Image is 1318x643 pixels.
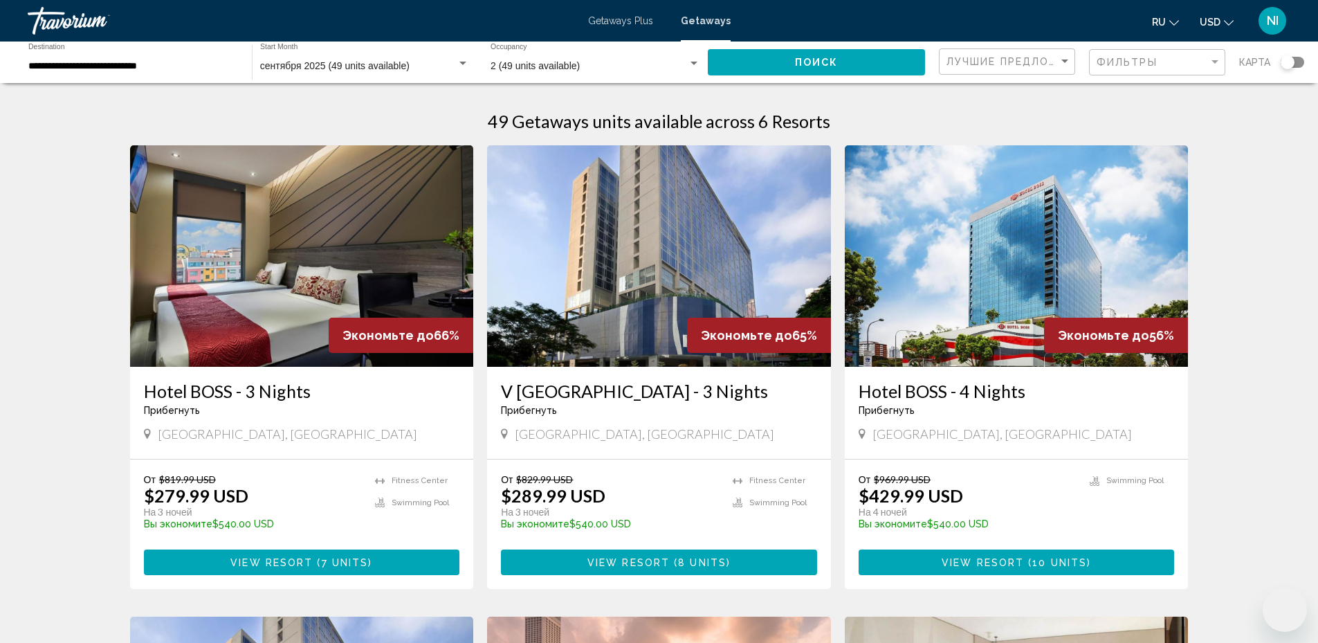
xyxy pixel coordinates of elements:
div: 56% [1044,318,1188,353]
a: Getaways Plus [588,15,653,26]
p: На 3 ночей [501,506,719,518]
button: Поиск [708,49,925,75]
mat-select: Sort by [946,56,1071,68]
span: 2 (49 units available) [491,60,580,71]
span: 7 units [322,557,369,568]
span: Поиск [795,57,839,69]
span: карта [1239,53,1270,72]
span: ( ) [670,557,731,568]
button: User Menu [1254,6,1290,35]
span: View Resort [230,557,313,568]
p: $429.99 USD [859,485,963,506]
span: От [144,473,156,485]
p: $279.99 USD [144,485,248,506]
p: На 3 ночей [144,506,362,518]
span: NI [1267,14,1279,28]
span: USD [1200,17,1220,28]
span: Вы экономите [859,518,927,529]
span: [GEOGRAPHIC_DATA], [GEOGRAPHIC_DATA] [158,426,417,442]
a: Travorium [28,7,574,35]
div: 66% [329,318,473,353]
span: сентября 2025 (49 units available) [260,60,410,71]
span: ru [1152,17,1166,28]
a: Hotel BOSS - 4 Nights [859,381,1175,401]
button: Filter [1089,48,1225,77]
p: $540.00 USD [144,518,362,529]
button: View Resort(7 units) [144,550,460,575]
p: $540.00 USD [501,518,719,529]
h1: 49 Getaways units available across 6 Resorts [488,111,830,132]
span: Фильтры [1097,57,1157,68]
span: Swimming Pool [749,498,807,507]
img: RZ76I01X.jpg [130,145,474,367]
span: Fitness Center [749,476,805,485]
span: 10 units [1032,557,1087,568]
button: Change language [1152,12,1179,32]
span: От [501,473,513,485]
span: Прибегнуть [501,405,557,416]
p: $540.00 USD [859,518,1077,529]
img: RZ77E01X.jpg [845,145,1189,367]
span: Swimming Pool [1106,476,1164,485]
span: Вы экономите [501,518,569,529]
span: View Resort [587,557,670,568]
span: [GEOGRAPHIC_DATA], [GEOGRAPHIC_DATA] [515,426,774,442]
span: ( ) [313,557,372,568]
p: На 4 ночей [859,506,1077,518]
span: Экономьте до [342,328,434,343]
span: 8 units [678,557,726,568]
span: От [859,473,870,485]
a: Getaways [681,15,731,26]
p: $289.99 USD [501,485,605,506]
span: Прибегнуть [144,405,200,416]
span: $829.99 USD [516,473,573,485]
span: $819.99 USD [159,473,216,485]
span: Лучшие предложения [946,56,1092,67]
div: 65% [687,318,831,353]
span: [GEOGRAPHIC_DATA], [GEOGRAPHIC_DATA] [872,426,1132,442]
button: View Resort(8 units) [501,550,817,575]
span: Fitness Center [392,476,448,485]
span: Прибегнуть [859,405,915,416]
a: Hotel BOSS - 3 Nights [144,381,460,401]
img: RZ78E01X.jpg [487,145,831,367]
span: Swimming Pool [392,498,449,507]
span: Вы экономите [144,518,212,529]
span: View Resort [942,557,1024,568]
span: Экономьте до [1058,328,1149,343]
button: Change currency [1200,12,1234,32]
span: Экономьте до [701,328,792,343]
span: ( ) [1024,557,1091,568]
iframe: Button to launch messaging window [1263,588,1307,632]
a: V [GEOGRAPHIC_DATA] - 3 Nights [501,381,817,401]
button: View Resort(10 units) [859,550,1175,575]
span: $969.99 USD [874,473,931,485]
